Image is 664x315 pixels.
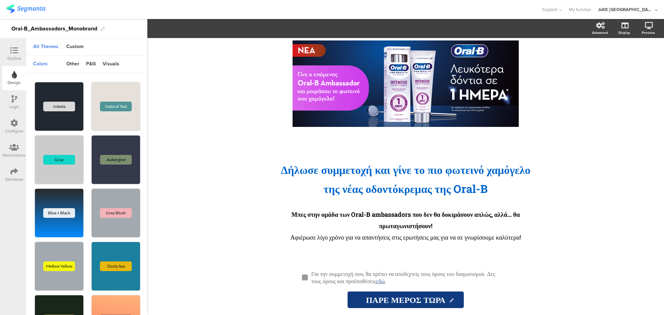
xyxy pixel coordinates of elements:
div: Outline [7,55,21,62]
div: Advanced [592,30,608,35]
div: visuals [99,58,123,70]
strong: Μπες στην ομάδα των Oral-B ambassadors που δεν θα δοκιμάσουν απλώς, αλλά… θα πρωταγωνιστήσουν! [292,210,520,230]
div: Mellow Yellow [43,261,75,271]
img: segmanta logo [6,4,45,13]
div: Logic [9,104,19,110]
div: Distribute [5,176,24,183]
div: Grey Blush [100,208,132,218]
input: Start [348,291,463,308]
div: Dusty Sea [100,261,132,271]
div: Permissions [3,152,26,158]
div: Iniesta [43,102,75,111]
div: Preview [642,30,655,35]
div: Aubergine [100,155,132,165]
span: Δήλωσε συμμετοχή και γίνε το πιο φωτεινό χαμόγελο της νέας οδοντόκρεμα ς της Oral-B [281,162,531,196]
div: Blue + Black [43,208,75,218]
span: Support [542,6,557,13]
div: All Themes [30,41,62,53]
div: Design [8,80,21,86]
div: Configure [5,128,24,134]
div: Display [618,30,630,35]
div: Gray [43,155,75,165]
a: εδώ [376,277,385,285]
div: JoltX [GEOGRAPHIC_DATA] [598,6,653,13]
span: Αφιέρωσε λίγο χρόνο για να απαντήσεις στις ερωτήσεις μας για να σε γνωρίσουμε καλύτερα! [290,233,521,241]
div: colors [30,58,51,70]
div: Natural Teal [100,102,132,111]
div: Oral-B_Ambassadors_Monobrand [11,23,97,34]
div: other [63,58,83,70]
p: Για την συμμετοχή σου, θα πρέπει να αποδεχτείς τους όρους του διαγωνισμού. Δες τους όρους και προ... [311,270,506,285]
div: Custom [63,41,87,53]
div: p&g [83,58,99,70]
